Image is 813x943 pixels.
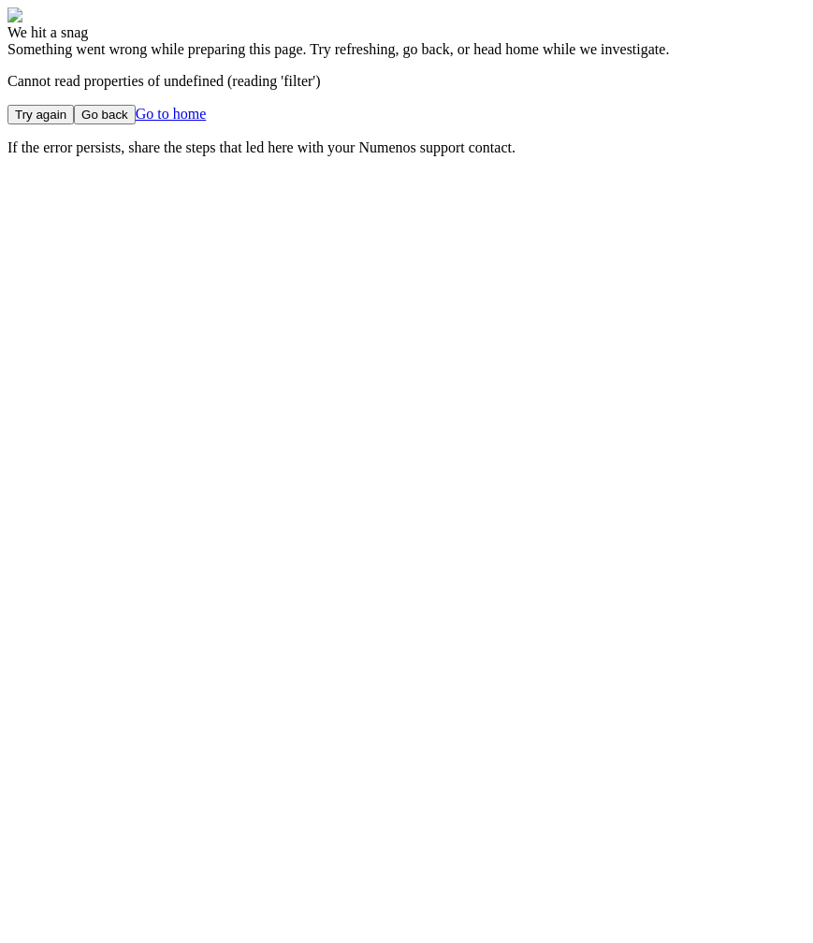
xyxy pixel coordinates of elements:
[74,105,136,124] button: Go back
[7,73,806,90] p: Cannot read properties of undefined (reading 'filter')
[136,106,207,122] a: Go to home
[7,139,806,156] p: If the error persists, share the steps that led here with your Numenos support contact.
[7,41,806,58] div: Something went wrong while preparing this page. Try refreshing, go back, or head home while we in...
[7,105,74,124] button: Try again
[7,24,806,41] div: We hit a snag
[7,7,80,24] img: Numenos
